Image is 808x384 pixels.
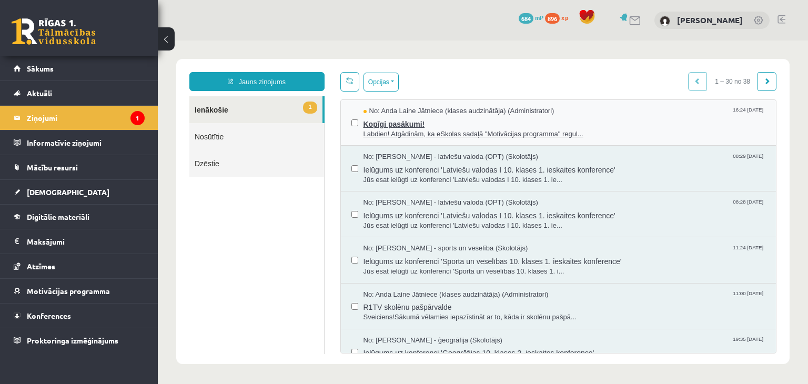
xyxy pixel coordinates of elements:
span: 896 [545,13,560,24]
img: Angelisa Kuzņecova [660,16,670,26]
a: Rīgas 1. Tālmācības vidusskola [12,18,96,45]
span: No: Anda Laine Jātniece (klases audzinātāja) (Administratori) [206,66,397,76]
a: No: [PERSON_NAME] - latviešu valoda (OPT) (Skolotājs) 08:29 [DATE] Ielūgums uz konferenci 'Latvie... [206,112,608,144]
a: 1Ienākošie [32,56,165,83]
span: 11:24 [DATE] [573,203,608,211]
span: 11:00 [DATE] [573,249,608,257]
span: Jūs esat ielūgti uz konferenci 'Latviešu valodas I 10. klases 1. ie... [206,135,608,145]
span: Konferences [27,311,71,320]
span: No: [PERSON_NAME] - latviešu valoda (OPT) (Skolotājs) [206,157,380,167]
span: Digitālie materiāli [27,212,89,221]
a: Sākums [14,56,145,80]
span: Kopīgi pasākumi! [206,76,608,89]
a: Digitālie materiāli [14,205,145,229]
a: No: [PERSON_NAME] - sports un veselība (Skolotājs) 11:24 [DATE] Ielūgums uz konferenci 'Sporta un... [206,203,608,236]
a: Ziņojumi1 [14,106,145,130]
a: Informatīvie ziņojumi [14,130,145,155]
span: Atzīmes [27,261,55,271]
span: Ielūgums uz konferenci 'Ģeogrāfijas 10. klases 2. ieskaites konference' [206,305,608,318]
a: Proktoringa izmēģinājums [14,328,145,352]
span: R1TV skolēnu pašpārvalde [206,259,608,272]
span: 16:24 [DATE] [573,66,608,74]
legend: Maksājumi [27,229,145,254]
legend: Informatīvie ziņojumi [27,130,145,155]
a: Nosūtītie [32,83,166,109]
span: Sākums [27,64,54,73]
i: 1 [130,111,145,125]
a: 896 xp [545,13,573,22]
a: No: Anda Laine Jātniece (klases audzinātāja) (Administratori) 16:24 [DATE] Kopīgi pasākumi! Labdi... [206,66,608,98]
legend: Ziņojumi [27,106,145,130]
span: No: [PERSON_NAME] - sports un veselība (Skolotājs) [206,203,370,213]
a: [PERSON_NAME] [677,15,743,25]
a: Mācību resursi [14,155,145,179]
span: xp [561,13,568,22]
span: 08:29 [DATE] [573,112,608,119]
span: Motivācijas programma [27,286,110,296]
span: Sveiciens!Sākumā vēlamies iepazīstināt ar to, kāda ir skolēnu pašpā... [206,272,608,282]
span: No: [PERSON_NAME] - ģeogrāfija (Skolotājs) [206,295,345,305]
a: Aktuāli [14,81,145,105]
span: Ielūgums uz konferenci 'Latviešu valodas I 10. klases 1. ieskaites konference' [206,167,608,180]
a: No: [PERSON_NAME] - ģeogrāfija (Skolotājs) 19:35 [DATE] Ielūgums uz konferenci 'Ģeogrāfijas 10. k... [206,295,608,328]
span: Labdien! Atgādinām, ka eSkolas sadaļā "Motivācijas programma" regul... [206,89,608,99]
span: [DEMOGRAPHIC_DATA] [27,187,109,197]
a: Maksājumi [14,229,145,254]
span: Jūs esat ielūgti uz konferenci 'Sporta un veselības 10. klases 1. i... [206,226,608,236]
span: 1 – 30 no 38 [549,32,600,50]
span: Ielūgums uz konferenci 'Latviešu valodas I 10. klases 1. ieskaites konference' [206,122,608,135]
a: Konferences [14,304,145,328]
a: 684 mP [519,13,543,22]
a: Motivācijas programma [14,279,145,303]
a: No: [PERSON_NAME] - latviešu valoda (OPT) (Skolotājs) 08:28 [DATE] Ielūgums uz konferenci 'Latvie... [206,157,608,190]
span: No: [PERSON_NAME] - latviešu valoda (OPT) (Skolotājs) [206,112,380,122]
a: No: Anda Laine Jātniece (klases audzinātāja) (Administratori) 11:00 [DATE] R1TV skolēnu pašpārval... [206,249,608,282]
span: 19:35 [DATE] [573,295,608,303]
span: Jūs esat ielūgti uz konferenci 'Latviešu valodas I 10. klases 1. ie... [206,180,608,190]
span: 1 [145,61,159,73]
button: Opcijas [206,32,241,51]
span: Ielūgums uz konferenci 'Sporta un veselības 10. klases 1. ieskaites konference' [206,213,608,226]
span: No: Anda Laine Jātniece (klases audzinātāja) (Administratori) [206,249,391,259]
span: Mācību resursi [27,163,78,172]
span: 684 [519,13,533,24]
span: Aktuāli [27,88,52,98]
a: Jauns ziņojums [32,32,167,50]
span: Proktoringa izmēģinājums [27,336,118,345]
a: [DEMOGRAPHIC_DATA] [14,180,145,204]
span: 08:28 [DATE] [573,157,608,165]
a: Atzīmes [14,254,145,278]
span: mP [535,13,543,22]
a: Dzēstie [32,109,166,136]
